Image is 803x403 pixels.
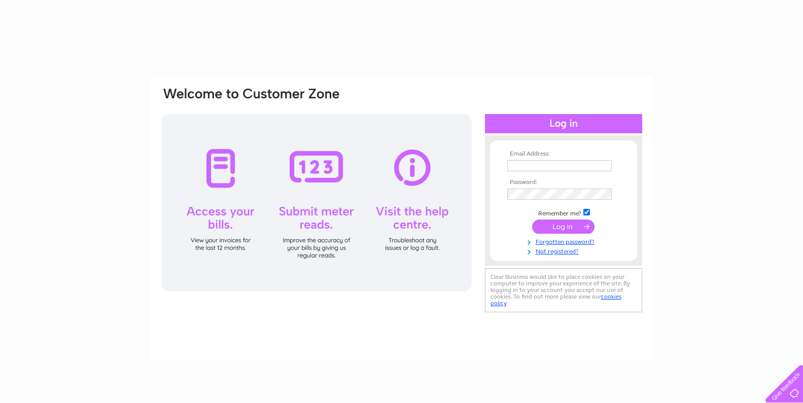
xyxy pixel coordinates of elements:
a: Forgotten password? [507,236,622,246]
td: Remember me? [505,207,622,217]
input: Submit [532,219,595,234]
a: Not registered? [507,246,622,255]
a: cookies policy [491,293,621,307]
div: Clear Business would like to place cookies on your computer to improve your experience of the sit... [485,268,642,312]
th: Email Address: [505,151,622,158]
th: Password: [505,179,622,186]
